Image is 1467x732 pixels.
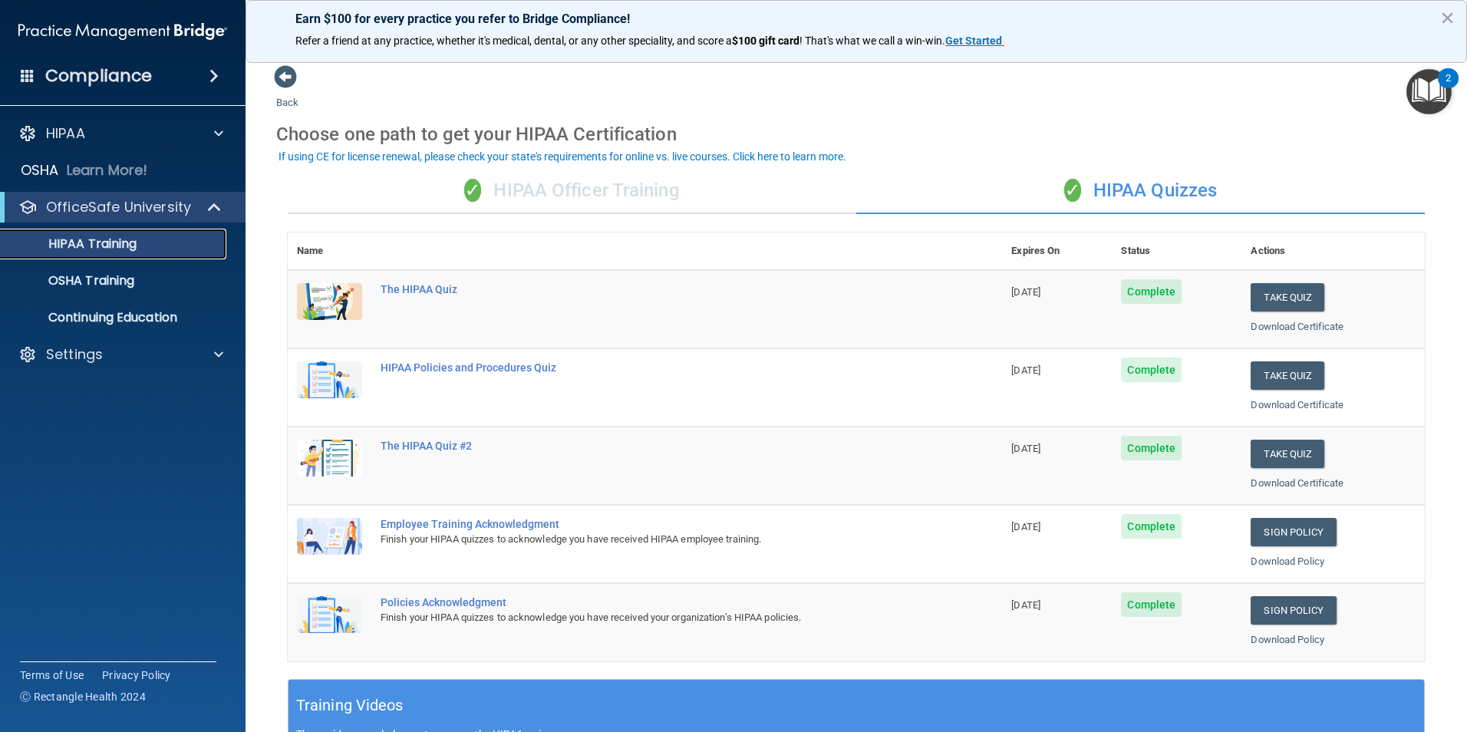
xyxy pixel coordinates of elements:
img: PMB logo [18,16,227,47]
span: Refer a friend at any practice, whether it's medical, dental, or any other speciality, and score a [295,35,732,47]
p: Settings [46,345,103,364]
div: The HIPAA Quiz [381,283,925,295]
a: Back [276,78,298,108]
p: Continuing Education [10,310,219,325]
th: Actions [1241,232,1425,270]
strong: Get Started [945,35,1002,47]
button: Take Quiz [1251,440,1324,468]
span: Complete [1121,592,1182,617]
span: Ⓒ Rectangle Health 2024 [20,689,146,704]
span: ✓ [464,179,481,202]
div: Employee Training Acknowledgment [381,518,925,530]
span: [DATE] [1011,286,1040,298]
div: HIPAA Officer Training [288,168,856,214]
span: Complete [1121,279,1182,304]
button: If using CE for license renewal, please check your state's requirements for online vs. live cours... [276,149,849,164]
th: Expires On [1002,232,1112,270]
p: HIPAA Training [10,236,137,252]
div: If using CE for license renewal, please check your state's requirements for online vs. live cours... [279,151,846,162]
a: Settings [18,345,223,364]
button: Close [1440,5,1455,30]
a: Download Policy [1251,634,1324,645]
span: Complete [1121,358,1182,382]
span: [DATE] [1011,364,1040,376]
a: Download Certificate [1251,477,1343,489]
div: The HIPAA Quiz #2 [381,440,925,452]
div: Finish your HIPAA quizzes to acknowledge you have received your organization’s HIPAA policies. [381,608,925,627]
p: HIPAA [46,124,85,143]
div: Choose one path to get your HIPAA Certification [276,112,1436,157]
div: HIPAA Policies and Procedures Quiz [381,361,925,374]
a: OfficeSafe University [18,198,223,216]
a: Get Started [945,35,1004,47]
span: [DATE] [1011,599,1040,611]
p: OfficeSafe University [46,198,191,216]
a: Sign Policy [1251,596,1336,625]
a: Terms of Use [20,668,84,683]
a: Download Policy [1251,556,1324,567]
span: Complete [1121,514,1182,539]
a: HIPAA [18,124,223,143]
p: OSHA Training [10,273,134,289]
strong: $100 gift card [732,35,799,47]
h5: Training Videos [296,692,404,719]
a: Download Certificate [1251,321,1343,332]
span: [DATE] [1011,443,1040,454]
p: OSHA [21,161,59,180]
div: 2 [1446,78,1451,98]
button: Take Quiz [1251,361,1324,390]
div: Policies Acknowledgment [381,596,925,608]
div: HIPAA Quizzes [856,168,1425,214]
span: Complete [1121,436,1182,460]
th: Status [1112,232,1241,270]
span: ✓ [1064,179,1081,202]
a: Sign Policy [1251,518,1336,546]
span: ! That's what we call a win-win. [799,35,945,47]
a: Download Certificate [1251,399,1343,411]
span: [DATE] [1011,521,1040,533]
div: Finish your HIPAA quizzes to acknowledge you have received HIPAA employee training. [381,530,925,549]
th: Name [288,232,371,270]
button: Take Quiz [1251,283,1324,312]
p: Learn More! [67,161,148,180]
a: Privacy Policy [102,668,171,683]
button: Open Resource Center, 2 new notifications [1406,69,1452,114]
h4: Compliance [45,65,152,87]
p: Earn $100 for every practice you refer to Bridge Compliance! [295,12,1417,26]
